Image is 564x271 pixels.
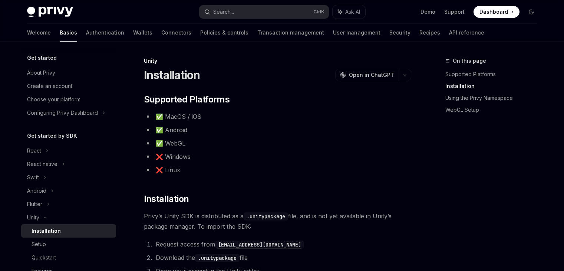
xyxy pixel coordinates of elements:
div: Installation [32,226,61,235]
li: ✅ Android [144,125,411,135]
a: Create an account [21,79,116,93]
code: .unitypackage [244,212,288,221]
button: Search...CtrlK [199,5,329,19]
a: Installation [21,224,116,238]
div: Android [27,186,46,195]
a: Choose your platform [21,93,116,106]
a: Security [389,24,410,42]
span: Ask AI [345,8,360,16]
div: Quickstart [32,253,56,262]
div: React native [27,160,57,169]
span: On this page [453,56,486,65]
div: Swift [27,173,39,182]
code: .unitypackage [195,254,240,262]
div: React [27,146,41,155]
div: Unity [27,213,39,222]
span: Privy’s Unity SDK is distributed as a file, and is not yet available in Unity’s package manager. ... [144,211,411,232]
a: Authentication [86,24,124,42]
a: Supported Platforms [445,68,543,80]
a: Setup [21,238,116,251]
div: Create an account [27,82,72,91]
a: Wallets [133,24,152,42]
div: About Privy [27,68,55,77]
li: ✅ MacOS / iOS [144,111,411,122]
a: About Privy [21,66,116,79]
h5: Get started [27,53,57,62]
li: ❌ Windows [144,151,411,162]
li: Request access from [154,239,411,249]
div: Choose your platform [27,95,80,104]
a: Welcome [27,24,51,42]
li: ❌ Linux [144,165,411,175]
span: Installation [144,193,189,205]
span: Open in ChatGPT [349,71,394,79]
button: Toggle dark mode [525,6,537,18]
span: Ctrl K [313,9,324,15]
div: Configuring Privy Dashboard [27,108,98,117]
a: Support [444,8,465,16]
span: Supported Platforms [144,94,230,105]
a: Connectors [161,24,191,42]
a: Basics [60,24,77,42]
a: Recipes [419,24,440,42]
div: Flutter [27,200,42,209]
a: User management [333,24,380,42]
h5: Get started by SDK [27,131,77,140]
button: Open in ChatGPT [335,69,399,81]
a: Using the Privy Namespace [445,92,543,104]
div: Setup [32,240,46,249]
a: [EMAIL_ADDRESS][DOMAIN_NAME] [215,241,304,248]
div: Unity [144,57,411,65]
li: Download the file [154,252,411,263]
a: Transaction management [257,24,324,42]
span: Dashboard [479,8,508,16]
li: ✅ WebGL [144,138,411,148]
a: API reference [449,24,484,42]
a: Quickstart [21,251,116,264]
div: Search... [213,7,234,16]
a: WebGL Setup [445,104,543,116]
a: Policies & controls [200,24,248,42]
button: Ask AI [333,5,365,19]
a: Installation [445,80,543,92]
h1: Installation [144,68,200,82]
a: Dashboard [474,6,520,18]
img: dark logo [27,7,73,17]
a: Demo [420,8,435,16]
